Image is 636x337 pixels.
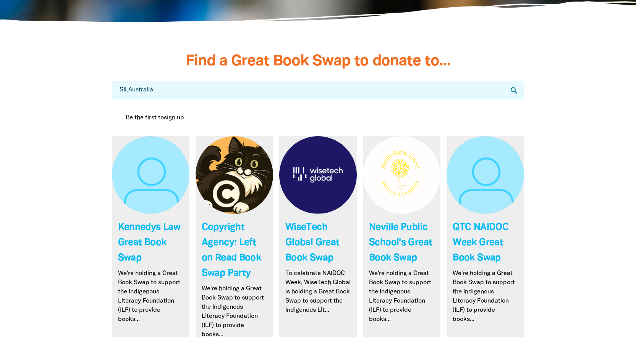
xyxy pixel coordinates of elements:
span: Find a Great Book Swap to donate to... [186,54,451,68]
a: sign up [164,115,184,120]
i: search [510,86,519,95]
div: Be the first to [120,107,517,129]
div: Paginated content [120,107,517,129]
